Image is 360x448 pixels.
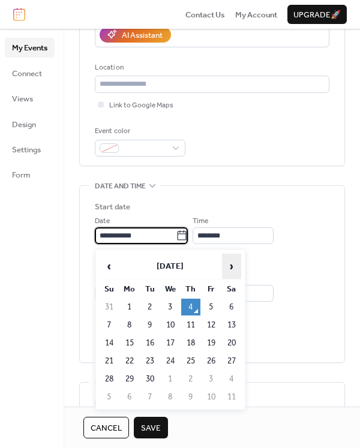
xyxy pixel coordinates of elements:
a: Contact Us [185,8,225,20]
th: Th [181,281,200,297]
span: Cancel [91,422,122,434]
td: 3 [161,299,180,315]
td: 28 [100,371,119,387]
td: 4 [181,299,200,315]
td: 10 [202,389,221,405]
th: We [161,281,180,297]
span: Views [12,93,33,105]
div: Start date [95,201,130,213]
a: Views [5,89,55,108]
td: 30 [140,371,160,387]
td: 17 [161,335,180,351]
td: 8 [120,317,139,333]
span: Contact Us [185,9,225,21]
td: 8 [161,389,180,405]
td: 1 [161,371,180,387]
span: Time [193,215,208,227]
td: 24 [161,353,180,369]
td: 11 [181,317,200,333]
div: AI Assistant [122,29,163,41]
td: 23 [140,353,160,369]
td: 2 [181,371,200,387]
span: Upgrade 🚀 [293,9,341,21]
td: 22 [120,353,139,369]
td: 31 [100,299,119,315]
button: Cancel [83,417,129,438]
button: AI Assistant [100,27,171,43]
td: 7 [140,389,160,405]
span: Date [95,215,110,227]
a: My Account [235,8,277,20]
td: 2 [140,299,160,315]
td: 16 [140,335,160,351]
td: 21 [100,353,119,369]
td: 18 [181,335,200,351]
span: Design [12,119,36,131]
span: My Account [235,9,277,21]
span: Connect [12,68,42,80]
td: 25 [181,353,200,369]
th: [DATE] [120,254,221,279]
td: 12 [202,317,221,333]
td: 3 [202,371,221,387]
td: 15 [120,335,139,351]
span: Settings [12,144,41,156]
td: 10 [161,317,180,333]
td: 13 [222,317,241,333]
td: 5 [100,389,119,405]
th: Fr [202,281,221,297]
span: Form [12,169,31,181]
span: Save [141,422,161,434]
td: 1 [120,299,139,315]
td: 19 [202,335,221,351]
a: Settings [5,140,55,159]
span: ‹ [100,254,118,278]
img: logo [13,8,25,21]
td: 11 [222,389,241,405]
td: 27 [222,353,241,369]
th: Tu [140,281,160,297]
a: Form [5,165,55,184]
span: › [223,254,241,278]
td: 20 [222,335,241,351]
td: 29 [120,371,139,387]
td: 9 [181,389,200,405]
a: Design [5,115,55,134]
td: 6 [222,299,241,315]
th: Mo [120,281,139,297]
td: 4 [222,371,241,387]
td: 6 [120,389,139,405]
td: 26 [202,353,221,369]
th: Su [100,281,119,297]
button: Upgrade🚀 [287,5,347,24]
div: Location [95,62,327,74]
span: My Events [12,42,47,54]
td: 14 [100,335,119,351]
a: My Events [5,38,55,57]
td: 5 [202,299,221,315]
td: 9 [140,317,160,333]
a: Connect [5,64,55,83]
td: 7 [100,317,119,333]
th: Sa [222,281,241,297]
span: Link to Google Maps [109,100,173,112]
span: Date and time [95,181,146,193]
div: Event color [95,125,183,137]
button: Save [134,417,168,438]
